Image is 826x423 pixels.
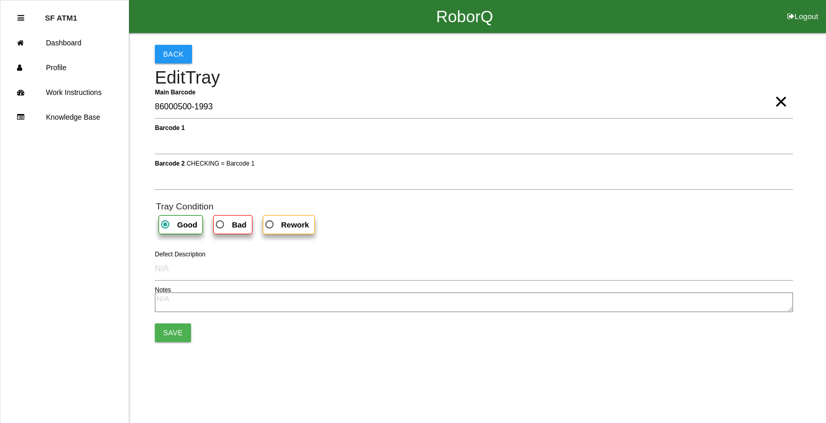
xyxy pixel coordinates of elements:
[1,30,129,55] a: Dashboard
[155,95,793,119] input: Required
[774,81,788,102] span: Clear Input
[281,220,309,229] b: Rework
[155,257,793,281] input: N/A
[232,220,246,229] b: Bad
[18,6,24,30] div: Close
[155,323,191,342] button: Save
[155,285,171,295] label: Notes
[45,6,77,22] p: SF ATM1
[1,105,129,129] a: Knowledge Base
[186,160,255,167] span: CHECKING = Barcode 1
[155,250,205,259] label: Defect Description
[1,55,129,80] a: Profile
[155,124,185,132] b: Barcode 1
[155,68,793,88] h4: Edit Tray
[156,202,793,211] h6: Tray Condition
[155,89,196,96] b: Main Barcode
[155,160,185,167] b: Barcode 2
[1,80,129,105] a: Work Instructions
[177,220,197,229] b: Good
[155,45,192,63] button: Back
